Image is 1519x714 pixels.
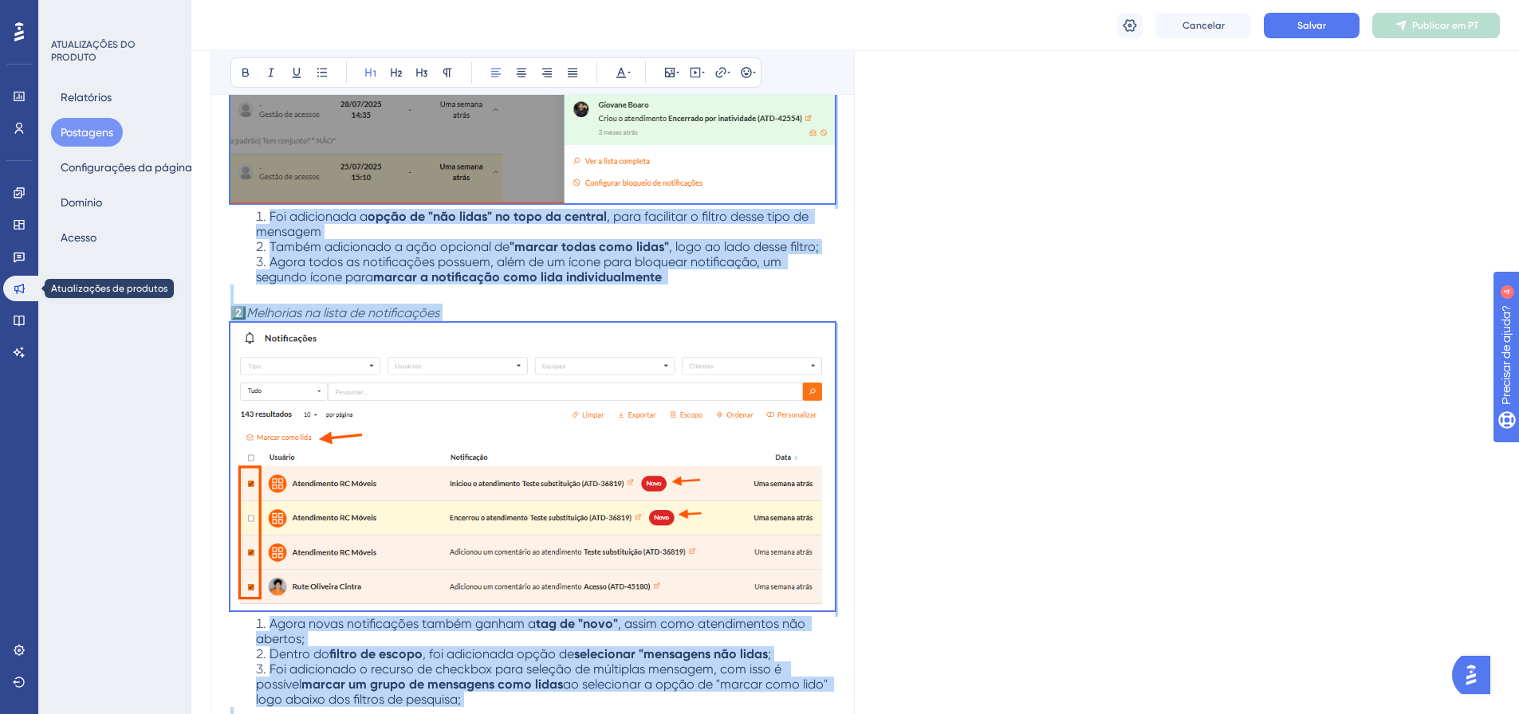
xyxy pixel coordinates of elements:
[510,239,669,254] strong: "marcar todas como lidas"
[329,646,423,661] strong: filtro de escopo
[230,305,246,320] span: 2️⃣
[1183,20,1225,31] font: Cancelar
[51,153,202,182] button: Configurações da página
[256,677,831,707] span: ao selecionar a opção de "marcar como lido" logo abaixo dos filtros de pesquisa;
[61,91,112,104] font: Relatórios
[270,209,368,224] span: Foi adicionada a
[1412,20,1478,31] font: Publicar em PT
[51,39,136,63] font: ATUALIZAÇÕES DO PRODUTO
[37,7,137,19] font: Precisar de ajuda?
[270,239,510,254] span: Também adicionado a ação opcional de
[669,239,819,254] span: , logo ao lado desse filtro;
[1155,13,1251,38] button: Cancelar
[1452,651,1500,699] iframe: Iniciador do Assistente de IA do UserGuiding
[61,126,113,139] font: Postagens
[270,616,536,631] span: Agora novas notificações também ganham a
[301,677,563,692] strong: marcar um grupo de mensagens como lidas
[536,616,618,631] strong: tag de "novo"
[1264,13,1360,38] button: Salvar
[270,646,329,661] span: Dentro do
[246,305,439,320] em: Melhorias na lista de notificações
[368,209,607,224] strong: opção de "não lidas" no topo da central
[768,646,771,661] span: ;
[423,646,574,661] span: , foi adicionada opção de
[373,269,662,284] strong: marcar a notificação como lida individualmente
[51,188,112,217] button: Domínio
[256,209,812,239] span: , para facilitar o filtro desse tipo de mensagem
[256,254,785,284] span: Agora todos as notificações possuem, além de um ícone para bloquear notificação, um segundo ícone...
[51,118,123,147] button: Postagens
[256,616,809,646] span: , assim como atendimentos não abertos;
[574,646,768,661] strong: selecionar "mensagens não lidas
[61,161,192,174] font: Configurações da página
[256,661,788,692] span: Foi adicionado o recurso de checkbox para seleção de múltiplas mensagem, com isso é possível
[51,83,121,112] button: Relatórios
[51,223,106,252] button: Acesso
[61,231,96,244] font: Acesso
[1372,13,1500,38] button: Publicar em PT
[148,10,153,18] font: 4
[61,196,102,209] font: Domínio
[1297,20,1326,31] font: Salvar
